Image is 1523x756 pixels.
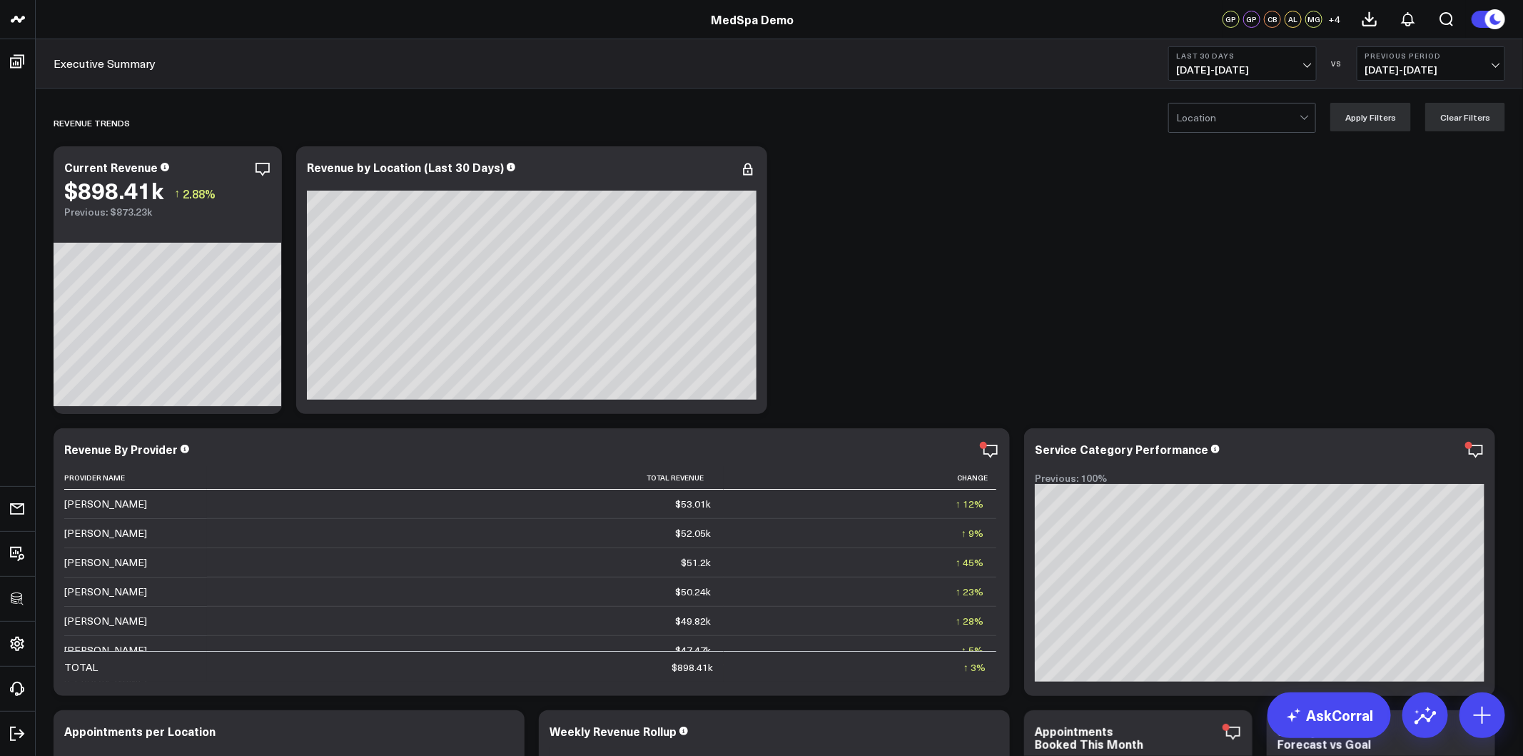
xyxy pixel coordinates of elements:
div: Revenue by Location (Last 30 Days) [307,159,504,175]
a: MedSpa Demo [712,11,794,27]
div: Appointments per Location [64,723,216,739]
span: + 4 [1329,14,1341,24]
a: Executive Summary [54,56,156,71]
span: ↑ [174,184,180,203]
div: ↑ 23% [956,585,983,599]
div: ↑ 45% [956,555,983,570]
div: MG [1305,11,1322,28]
div: [PERSON_NAME] [64,614,147,628]
div: CB [1264,11,1281,28]
th: Total Revenue [207,466,724,490]
span: 2.88% [183,186,216,201]
button: Clear Filters [1425,103,1505,131]
div: $898.41k [64,177,163,203]
div: $49.82k [675,614,711,628]
div: Previous: $873.23k [64,206,271,218]
span: [DATE] - [DATE] [1176,64,1309,76]
div: GP [1243,11,1260,28]
b: Previous Period [1365,51,1497,60]
div: ↑ 12% [956,497,983,511]
div: Appointments Booked This Month [1035,723,1143,752]
div: Current Revenue [64,159,158,175]
div: REVENUE TRENDS [54,106,130,139]
th: Provider Name [64,466,207,490]
div: AL [1285,11,1302,28]
div: [PERSON_NAME] [64,526,147,540]
a: AskCorral [1268,692,1391,738]
div: ↑ 28% [956,614,983,628]
button: Apply Filters [1330,103,1411,131]
button: Last 30 Days[DATE]-[DATE] [1168,46,1317,81]
div: $898.41k [672,660,713,675]
b: Last 30 Days [1176,51,1309,60]
th: Change [724,466,996,490]
div: GP [1223,11,1240,28]
div: $52.05k [675,526,711,540]
div: ↑ 5% [961,643,983,657]
div: $51.2k [681,555,711,570]
div: ↑ 3% [963,660,986,675]
button: +4 [1326,11,1343,28]
div: TOTAL [64,660,98,675]
div: ↑ 9% [961,526,983,540]
div: Weekly Revenue Rollup [550,723,677,739]
div: Previous: 100% [1035,473,1484,484]
div: $50.24k [675,585,711,599]
div: VS [1324,59,1350,68]
button: Previous Period[DATE]-[DATE] [1357,46,1505,81]
div: [PERSON_NAME] [64,555,147,570]
div: [PERSON_NAME] [64,497,147,511]
div: Service Category Performance [1035,441,1208,457]
div: [PERSON_NAME] [64,643,147,657]
div: $47.47k [675,643,711,657]
span: [DATE] - [DATE] [1365,64,1497,76]
div: [PERSON_NAME] [64,585,147,599]
div: Revenue By Provider [64,441,178,457]
div: $53.01k [675,497,711,511]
